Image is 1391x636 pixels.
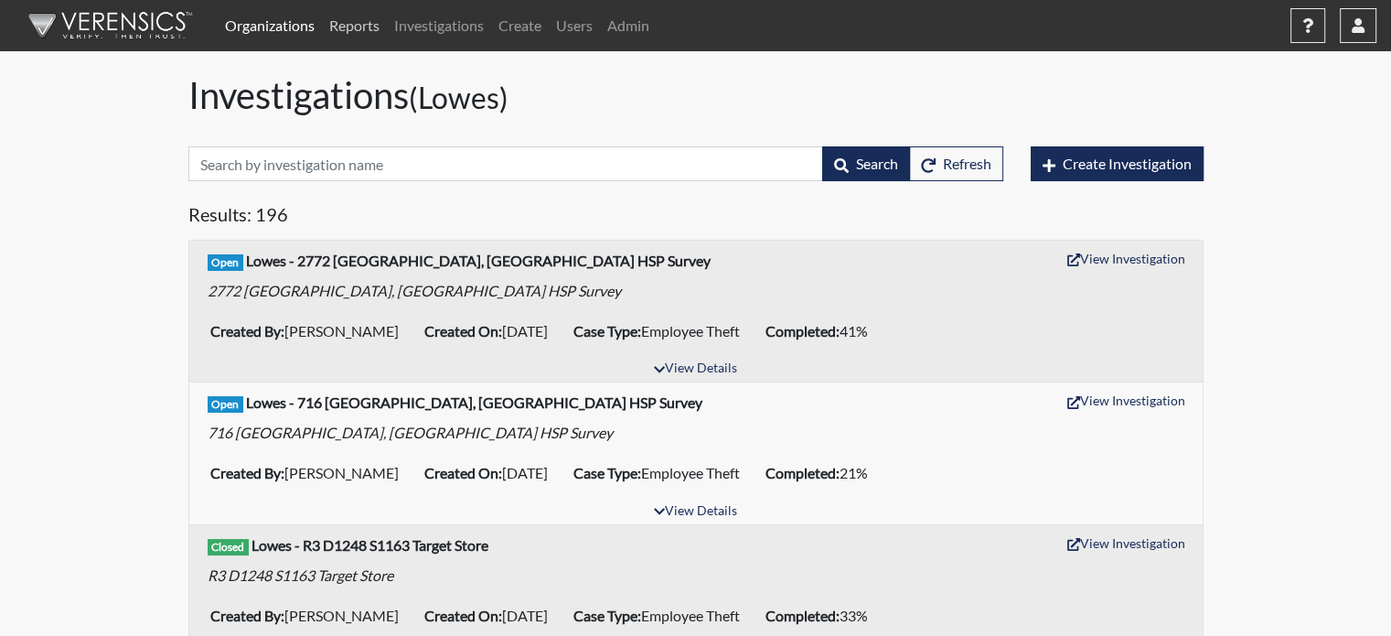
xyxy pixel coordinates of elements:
[822,146,910,181] button: Search
[417,317,566,346] li: [DATE]
[322,7,387,44] a: Reports
[1059,529,1193,557] button: View Investigation
[203,317,417,346] li: [PERSON_NAME]
[566,317,758,346] li: Employee Theft
[566,458,758,488] li: Employee Theft
[765,607,840,624] b: Completed:
[758,458,886,488] li: 21%
[566,601,758,631] li: Employee Theft
[646,357,745,382] button: View Details
[600,7,657,44] a: Admin
[549,7,600,44] a: Users
[765,464,840,481] b: Completed:
[203,458,417,488] li: [PERSON_NAME]
[909,146,1003,181] button: Refresh
[417,601,566,631] li: [DATE]
[424,322,502,340] b: Created On:
[210,607,284,624] b: Created By:
[856,155,898,172] span: Search
[943,155,991,172] span: Refresh
[246,393,702,411] b: Lowes - 716 [GEOGRAPHIC_DATA], [GEOGRAPHIC_DATA] HSP Survey
[208,254,244,271] span: Open
[573,607,641,624] b: Case Type:
[208,539,250,555] span: Closed
[417,458,566,488] li: [DATE]
[188,203,1204,232] h5: Results: 196
[409,80,508,115] small: (Lowes)
[424,607,502,624] b: Created On:
[1059,244,1193,273] button: View Investigation
[203,601,417,631] li: [PERSON_NAME]
[573,322,641,340] b: Case Type:
[208,282,621,299] em: 2772 [GEOGRAPHIC_DATA], [GEOGRAPHIC_DATA] HSP Survey
[208,566,393,584] em: R3 D1248 S1163 Target Store
[246,252,711,269] b: Lowes - 2772 [GEOGRAPHIC_DATA], [GEOGRAPHIC_DATA] HSP Survey
[208,396,244,413] span: Open
[208,424,613,441] em: 716 [GEOGRAPHIC_DATA], [GEOGRAPHIC_DATA] HSP Survey
[758,317,886,346] li: 41%
[188,146,823,181] input: Search by investigation name
[210,464,284,481] b: Created By:
[424,464,502,481] b: Created On:
[251,536,488,554] b: Lowes - R3 D1248 S1163 Target Store
[491,7,549,44] a: Create
[210,322,284,340] b: Created By:
[1031,146,1204,181] button: Create Investigation
[573,464,641,481] b: Case Type:
[1059,386,1193,415] button: View Investigation
[765,322,840,340] b: Completed:
[1063,155,1192,172] span: Create Investigation
[387,7,491,44] a: Investigations
[218,7,322,44] a: Organizations
[758,601,886,631] li: 33%
[188,73,1204,117] h1: Investigations
[646,500,745,524] button: View Details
